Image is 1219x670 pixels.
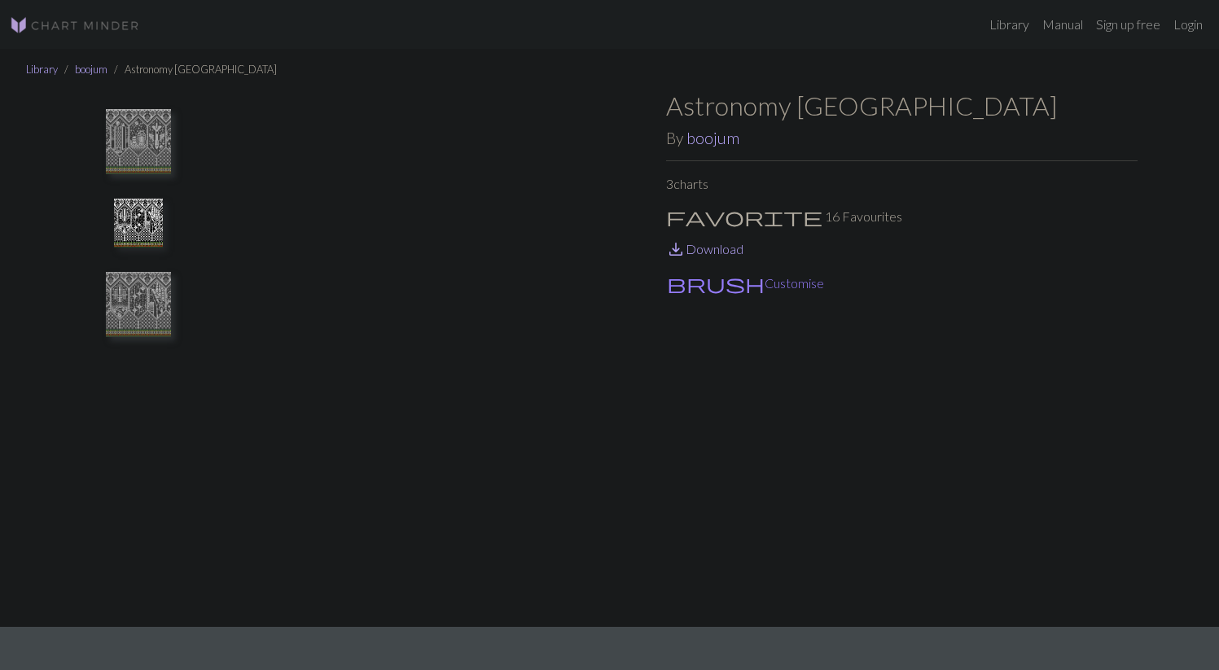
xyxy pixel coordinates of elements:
a: DownloadDownload [666,241,743,256]
a: Sign up free [1090,8,1167,41]
h1: Astronomy [GEOGRAPHIC_DATA] [666,90,1138,121]
i: Customise [667,274,765,293]
a: Login [1167,8,1209,41]
span: favorite [666,205,822,228]
p: 16 Favourites [666,207,1138,226]
a: Library [26,63,58,76]
img: Astronomy Back [114,199,163,247]
a: boojum [75,63,107,76]
p: 3 charts [666,174,1138,194]
img: Logo [10,15,140,35]
img: Astronomy Front, Planet Edit [106,109,171,174]
img: Astronomy Back, Planet Edit [106,272,171,337]
h2: By [666,129,1138,147]
button: CustomiseCustomise [666,273,825,294]
span: brush [667,272,765,295]
a: boojum [686,129,739,147]
a: Library [983,8,1036,41]
a: Manual [1036,8,1090,41]
img: Astronomy Back [195,90,666,626]
span: save_alt [666,238,686,261]
i: Favourite [666,207,822,226]
li: Astronomy [GEOGRAPHIC_DATA] [107,62,277,77]
i: Download [666,239,686,259]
